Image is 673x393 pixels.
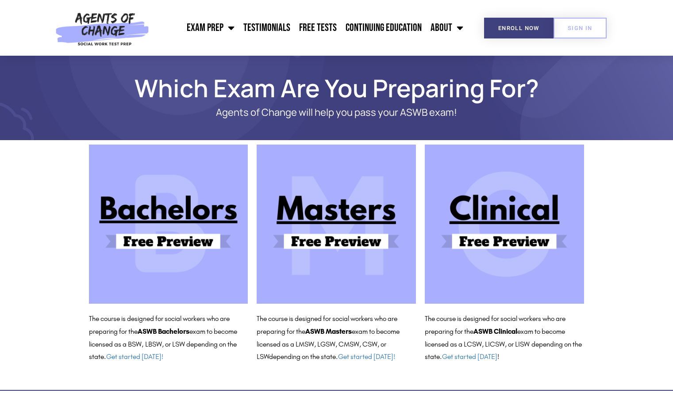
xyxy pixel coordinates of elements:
[341,17,426,39] a: Continuing Education
[442,352,497,361] a: Get started [DATE]
[554,18,607,38] a: SIGN IN
[120,107,554,118] p: Agents of Change will help you pass your ASWB exam!
[568,25,592,31] span: SIGN IN
[498,25,539,31] span: Enroll Now
[484,18,554,38] a: Enroll Now
[425,313,584,363] p: The course is designed for social workers who are preparing for the exam to become licensed as a ...
[338,352,395,361] a: Get started [DATE]!
[269,352,395,361] span: depending on the state.
[182,17,239,39] a: Exam Prep
[106,352,163,361] a: Get started [DATE]!
[239,17,295,39] a: Testimonials
[295,17,341,39] a: Free Tests
[85,78,589,98] h1: Which Exam Are You Preparing For?
[473,327,517,336] b: ASWB Clinical
[440,352,499,361] span: . !
[154,17,468,39] nav: Menu
[257,313,416,363] p: The course is designed for social workers who are preparing for the exam to become licensed as a ...
[89,313,248,363] p: The course is designed for social workers who are preparing for the exam to become licensed as a ...
[138,327,189,336] b: ASWB Bachelors
[426,17,468,39] a: About
[305,327,352,336] b: ASWB Masters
